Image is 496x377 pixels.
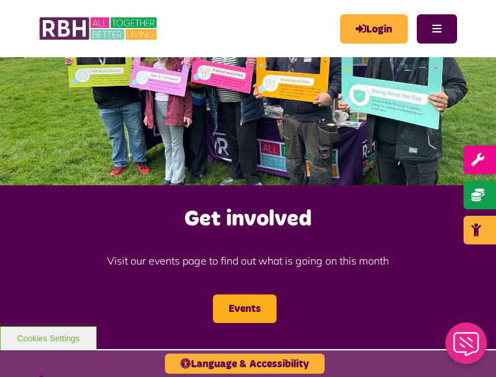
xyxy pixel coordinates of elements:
p: Visit our events page to find out what is going on this month [6,233,490,288]
a: MyRBH [340,14,408,44]
a: Events [213,294,277,323]
h2: Get involved [6,205,490,233]
img: RBH [39,13,159,44]
button: Language & Accessibility [165,354,325,374]
button: Navigation [417,14,457,44]
iframe: Netcall Web Assistant for live chat [438,318,496,377]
